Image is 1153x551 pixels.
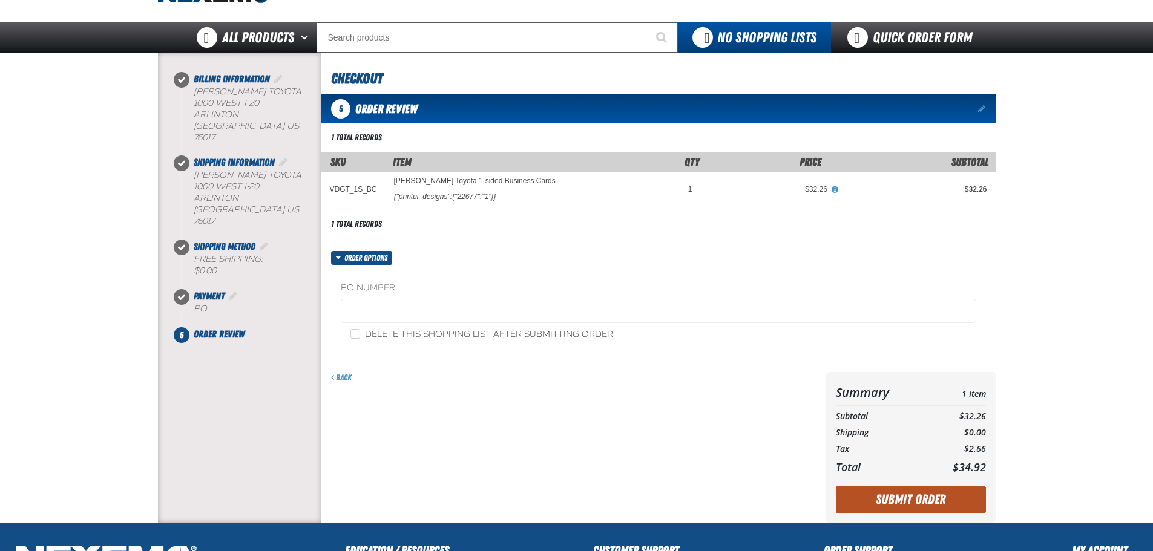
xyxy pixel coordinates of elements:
[277,157,289,168] a: Edit Shipping Information
[331,70,383,87] span: Checkout
[182,327,321,342] li: Order Review. Step 5 of 5. Not Completed
[951,155,988,168] span: Subtotal
[258,241,270,252] a: Edit Shipping Method
[678,22,831,53] button: You do not have available Shopping Lists. Open to Create a New List
[194,121,284,131] span: [GEOGRAPHIC_DATA]
[287,204,299,215] span: US
[394,192,496,201] div: {"printui_designs":{"22677":"1"}}
[836,425,928,441] th: Shipping
[194,170,301,180] span: [PERSON_NAME] Toyota
[194,157,275,168] span: Shipping Information
[330,155,346,168] a: SKU
[194,304,321,315] div: P.O.
[928,408,985,425] td: $32.26
[709,184,827,194] div: $32.26
[836,457,928,477] th: Total
[194,86,301,97] span: [PERSON_NAME] Toyota
[685,155,700,168] span: Qty
[194,193,238,203] span: ARLINTON
[272,73,284,85] a: Edit Billing Information
[836,382,928,403] th: Summary
[836,408,928,425] th: Subtotal
[194,73,270,85] span: Billing Information
[182,72,321,155] li: Billing Information. Step 1 of 5. Completed
[350,329,613,341] label: Delete this shopping list after submitting order
[331,251,393,265] button: Order options
[194,204,284,215] span: [GEOGRAPHIC_DATA]
[194,132,215,143] bdo: 76017
[394,177,556,186] a: [PERSON_NAME] Toyota 1-sided Business Cards
[172,72,321,342] nav: Checkout steps. Current step is Order Review. Step 5 of 5
[194,290,225,302] span: Payment
[953,460,986,474] span: $34.92
[194,98,259,108] span: 1000 West I-20
[297,22,317,53] button: Open All Products pages
[836,486,986,513] button: Submit Order
[194,216,215,226] bdo: 76017
[331,218,382,230] div: 1 total records
[827,184,843,195] button: View All Prices for Vandergriff Toyota 1-sided Business Cards
[648,22,678,53] button: Start Searching
[222,27,294,48] span: All Products
[321,172,386,207] td: VDGT_1S_BC
[831,22,995,53] a: Quick Order Form
[331,99,350,119] span: 5
[978,105,987,113] a: Edit items
[844,184,987,194] div: $32.26
[194,266,217,276] strong: $0.00
[182,240,321,289] li: Shipping Method. Step 3 of 5. Completed
[287,121,299,131] span: US
[194,241,255,252] span: Shipping Method
[717,29,816,46] span: No Shopping Lists
[800,155,821,168] span: Price
[174,327,189,343] span: 5
[928,382,985,403] td: 1 Item
[194,328,245,340] span: Order Review
[928,425,985,441] td: $0.00
[194,181,259,192] span: 1000 West I-20
[350,329,360,339] input: Delete this shopping list after submitting order
[227,290,239,302] a: Edit Payment
[182,289,321,327] li: Payment. Step 4 of 5. Completed
[194,254,321,277] div: Free Shipping:
[393,155,412,168] span: Item
[182,155,321,239] li: Shipping Information. Step 2 of 5. Completed
[355,102,418,116] span: Order Review
[317,22,678,53] input: Search
[836,441,928,457] th: Tax
[194,109,238,120] span: ARLINTON
[688,185,692,194] span: 1
[344,251,392,265] span: Order options
[928,441,985,457] td: $2.66
[341,282,976,294] label: PO Number
[331,132,382,143] div: 1 total records
[331,373,352,382] a: Back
